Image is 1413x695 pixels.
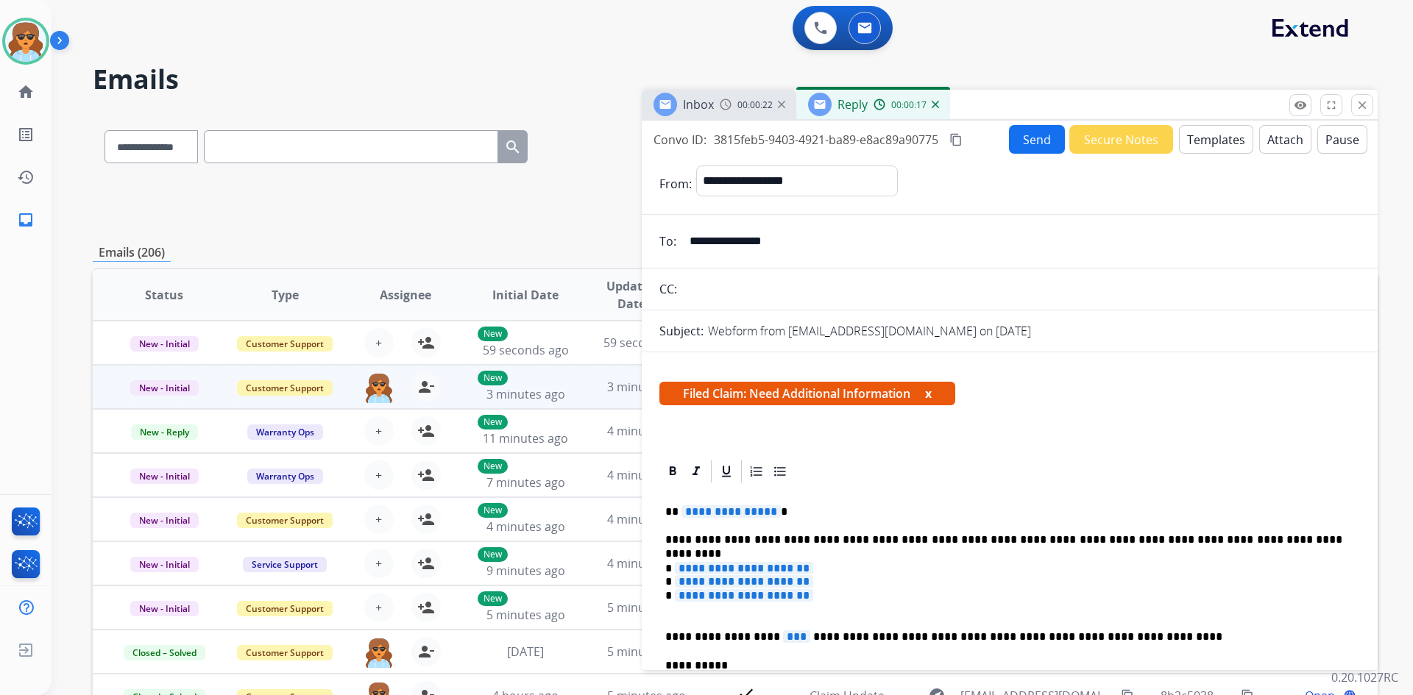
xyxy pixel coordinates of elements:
[417,555,435,572] mat-icon: person_add
[237,336,333,352] span: Customer Support
[925,385,932,402] button: x
[714,132,938,148] span: 3815feb5-9403-4921-ba89-e8ac89a90775
[607,644,686,660] span: 5 minutes ago
[659,382,955,405] span: Filed Claim: Need Additional Information
[93,65,1378,94] h2: Emails
[375,334,382,352] span: +
[478,459,508,474] p: New
[145,286,183,304] span: Status
[483,342,569,358] span: 59 seconds ago
[1356,99,1369,112] mat-icon: close
[486,518,565,535] span: 4 minutes ago
[483,430,568,446] span: 11 minutes ago
[478,327,508,341] p: New
[130,601,199,616] span: New - Initial
[478,547,508,562] p: New
[237,645,333,660] span: Customer Support
[1317,125,1367,154] button: Pause
[417,378,435,396] mat-icon: person_remove
[949,133,963,146] mat-icon: content_copy
[364,416,394,446] button: +
[417,643,435,660] mat-icon: person_remove
[17,211,35,229] mat-icon: inbox
[769,460,791,482] div: Bullet List
[17,168,35,186] mat-icon: history
[891,99,927,111] span: 00:00:17
[417,422,435,440] mat-icon: person_add
[93,243,171,262] p: Emails (206)
[124,645,205,660] span: Closed – Solved
[237,513,333,528] span: Customer Support
[685,460,707,482] div: Italic
[1179,125,1253,154] button: Templates
[380,286,431,304] span: Assignee
[607,555,686,571] span: 4 minutes ago
[737,99,773,111] span: 00:00:22
[247,424,323,440] span: Warranty Ops
[130,380,199,396] span: New - Initial
[375,555,382,572] span: +
[272,286,299,304] span: Type
[486,474,565,491] span: 7 minutes ago
[131,424,198,440] span: New - Reply
[478,591,508,606] p: New
[507,644,544,660] span: [DATE]
[708,322,1031,340] p: Webform from [EMAIL_ADDRESS][DOMAIN_NAME] on [DATE]
[130,557,199,572] span: New - Initial
[478,371,508,385] p: New
[417,510,435,528] mat-icon: person_add
[364,328,394,357] button: +
[375,510,382,528] span: +
[683,96,714,113] span: Inbox
[659,175,692,193] p: From:
[375,599,382,616] span: +
[659,322,704,340] p: Subject:
[607,599,686,616] span: 5 minutes ago
[486,607,565,623] span: 5 minutes ago
[1069,125,1173,154] button: Secure Notes
[715,460,737,482] div: Underline
[486,563,565,579] span: 9 minutes ago
[375,466,382,484] span: +
[17,126,35,143] mat-icon: list_alt
[607,423,686,439] span: 4 minutes ago
[746,460,768,482] div: Ordered List
[364,460,394,490] button: +
[607,379,686,395] span: 3 minutes ago
[364,593,394,622] button: +
[417,334,435,352] mat-icon: person_add
[364,637,394,668] img: agent-avatar
[364,372,394,403] img: agent-avatar
[607,511,686,527] span: 4 minutes ago
[486,386,565,402] span: 3 minutes ago
[243,557,327,572] span: Service Support
[607,467,686,483] span: 4 minutes ago
[654,131,706,149] p: Convo ID:
[659,280,677,298] p: CC:
[1325,99,1338,112] mat-icon: fullscreen
[598,277,665,313] span: Updated Date
[492,286,559,304] span: Initial Date
[364,505,394,534] button: +
[659,232,676,250] p: To:
[237,601,333,616] span: Customer Support
[1294,99,1307,112] mat-icon: remove_red_eye
[247,468,323,484] span: Warranty Ops
[364,549,394,578] button: +
[417,599,435,616] mat-icon: person_add
[1331,669,1398,686] p: 0.20.1027RC
[504,138,522,156] mat-icon: search
[130,468,199,484] span: New - Initial
[478,503,508,518] p: New
[662,460,684,482] div: Bold
[130,336,199,352] span: New - Initial
[1259,125,1311,154] button: Attach
[478,415,508,430] p: New
[1009,125,1065,154] button: Send
[837,96,868,113] span: Reply
[417,466,435,484] mat-icon: person_add
[375,422,382,440] span: +
[603,335,690,351] span: 59 seconds ago
[237,380,333,396] span: Customer Support
[5,21,46,62] img: avatar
